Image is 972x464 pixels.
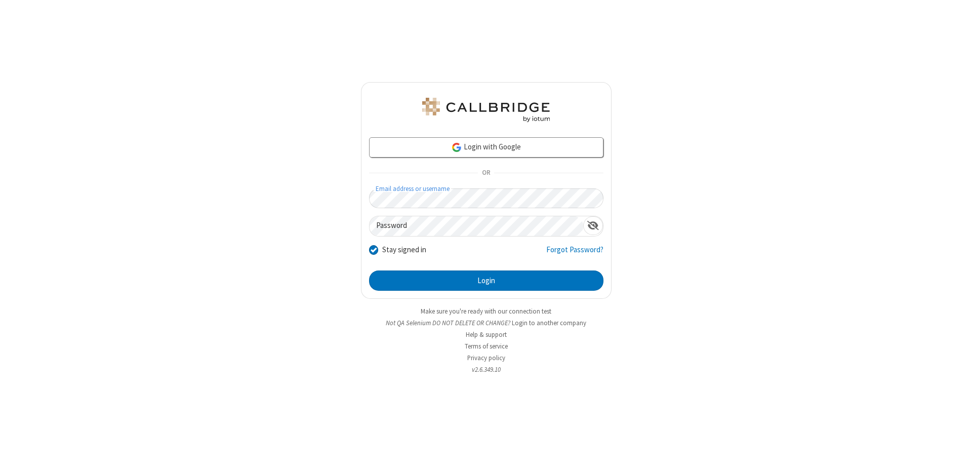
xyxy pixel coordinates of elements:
input: Password [370,216,583,236]
a: Make sure you're ready with our connection test [421,307,551,316]
button: Login [369,270,603,291]
label: Stay signed in [382,244,426,256]
input: Email address or username [369,188,603,208]
img: google-icon.png [451,142,462,153]
a: Login with Google [369,137,603,158]
a: Help & support [466,330,507,339]
a: Forgot Password? [546,244,603,263]
button: Login to another company [512,318,586,328]
a: Privacy policy [467,354,505,362]
li: v2.6.349.10 [361,365,612,374]
li: Not QA Selenium DO NOT DELETE OR CHANGE? [361,318,612,328]
a: Terms of service [465,342,508,351]
img: QA Selenium DO NOT DELETE OR CHANGE [420,98,552,122]
span: OR [478,166,494,180]
div: Show password [583,216,603,235]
